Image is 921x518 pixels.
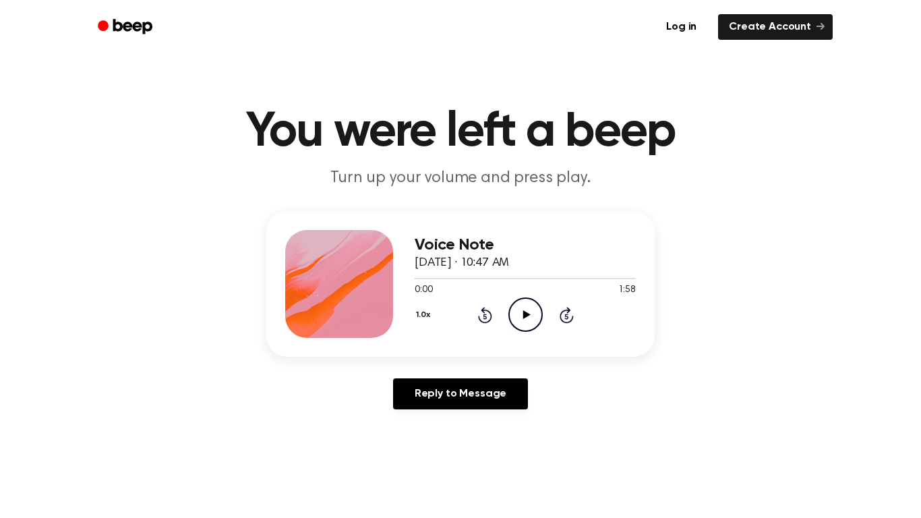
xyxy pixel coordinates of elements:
[653,11,710,42] a: Log in
[393,378,528,409] a: Reply to Message
[718,14,833,40] a: Create Account
[115,108,806,156] h1: You were left a beep
[88,14,165,40] a: Beep
[415,283,432,297] span: 0:00
[415,304,435,326] button: 1.0x
[618,283,636,297] span: 1:58
[415,236,636,254] h3: Voice Note
[415,257,509,269] span: [DATE] · 10:47 AM
[202,167,719,190] p: Turn up your volume and press play.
